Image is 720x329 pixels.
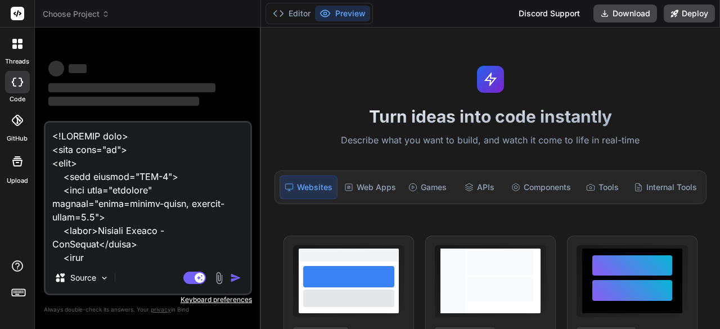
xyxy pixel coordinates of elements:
[512,4,587,22] div: Discord Support
[48,97,199,106] span: ‌
[340,175,400,199] div: Web Apps
[507,175,575,199] div: Components
[43,8,110,20] span: Choose Project
[46,123,250,262] textarea: <!LOREMIP dolo> <sita cons="ad"> <elit> <sedd eiusmod="TEM-4"> <inci utla="etdolore" magnaal="eni...
[7,176,28,186] label: Upload
[593,4,657,22] button: Download
[7,134,28,143] label: GitHub
[664,4,715,22] button: Deploy
[280,175,337,199] div: Websites
[268,6,315,21] button: Editor
[70,272,96,283] p: Source
[44,304,252,315] p: Always double-check its answers. Your in Bind
[403,175,452,199] div: Games
[151,306,171,313] span: privacy
[48,61,64,76] span: ‌
[69,64,87,73] span: ‌
[629,175,701,199] div: Internal Tools
[100,273,109,283] img: Pick Models
[213,272,226,285] img: attachment
[454,175,504,199] div: APIs
[48,83,215,92] span: ‌
[315,6,370,21] button: Preview
[10,94,25,104] label: code
[268,133,713,148] p: Describe what you want to build, and watch it come to life in real-time
[578,175,627,199] div: Tools
[44,295,252,304] p: Keyboard preferences
[230,272,241,283] img: icon
[268,106,713,127] h1: Turn ideas into code instantly
[5,57,29,66] label: threads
